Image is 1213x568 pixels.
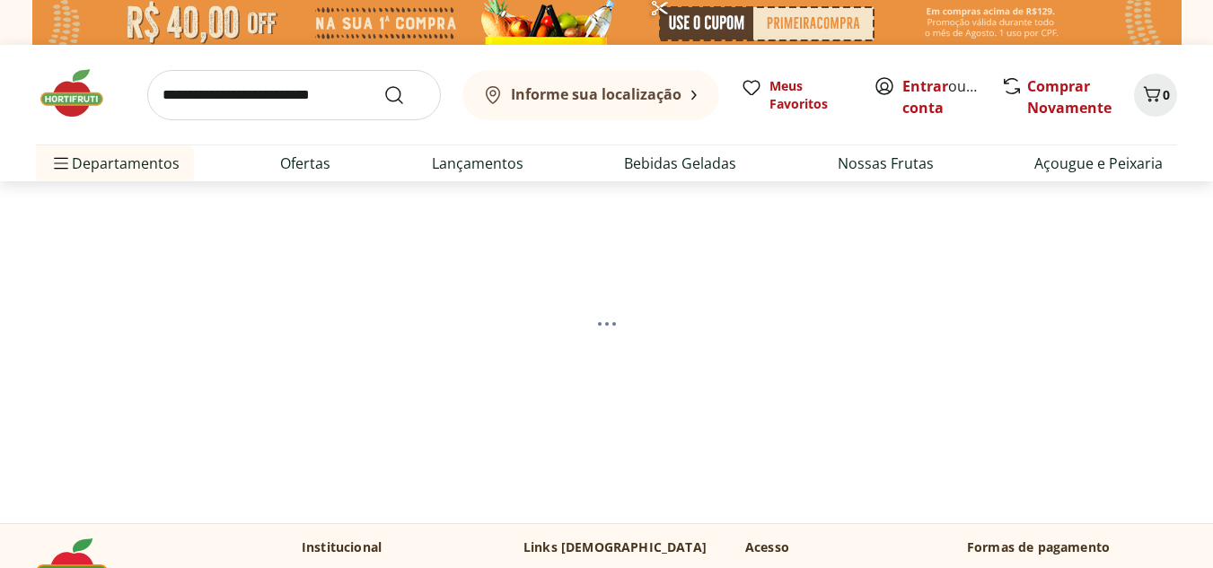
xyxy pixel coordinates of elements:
[462,70,719,120] button: Informe sua localização
[383,84,426,106] button: Submit Search
[838,153,934,174] a: Nossas Frutas
[280,153,330,174] a: Ofertas
[1134,74,1177,117] button: Carrinho
[902,76,948,96] a: Entrar
[432,153,523,174] a: Lançamentos
[1163,86,1170,103] span: 0
[745,538,789,556] p: Acesso
[1034,153,1163,174] a: Açougue e Peixaria
[50,142,180,185] span: Departamentos
[967,538,1177,556] p: Formas de pagamento
[902,76,1001,118] a: Criar conta
[769,77,852,113] span: Meus Favoritos
[302,538,382,556] p: Institucional
[741,77,852,113] a: Meus Favoritos
[523,538,707,556] p: Links [DEMOGRAPHIC_DATA]
[147,70,441,120] input: search
[511,84,681,104] b: Informe sua localização
[902,75,982,118] span: ou
[624,153,736,174] a: Bebidas Geladas
[50,142,72,185] button: Menu
[1027,76,1112,118] a: Comprar Novamente
[36,66,126,120] img: Hortifruti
